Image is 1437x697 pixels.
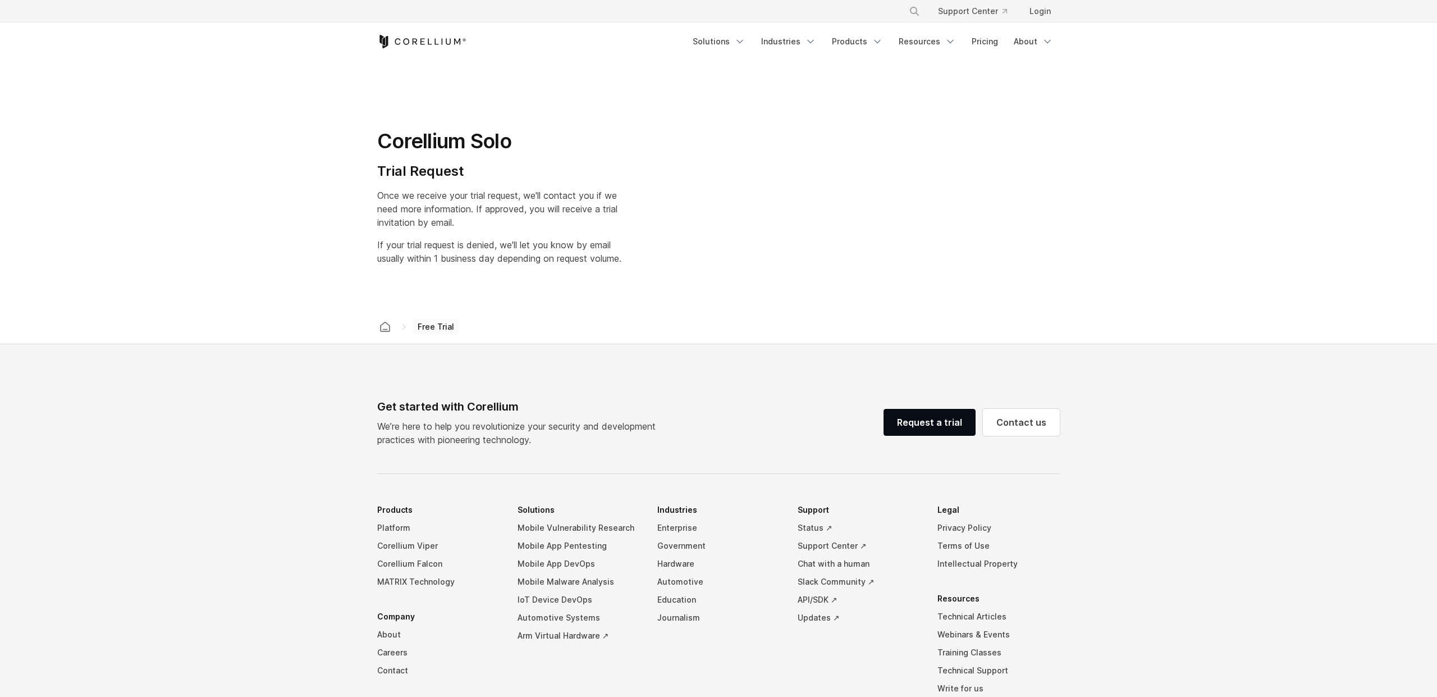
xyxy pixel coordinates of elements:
a: Solutions [686,31,752,52]
a: Privacy Policy [937,519,1060,537]
a: Support Center [929,1,1016,21]
a: Corellium Viper [377,537,500,555]
button: Search [904,1,925,21]
a: Technical Support [937,662,1060,680]
a: Training Classes [937,644,1060,662]
div: Navigation Menu [895,1,1060,21]
a: Corellium home [375,319,395,335]
a: Automotive Systems [518,609,640,627]
a: Mobile App Pentesting [518,537,640,555]
a: Products [825,31,890,52]
a: Request a trial [884,409,976,436]
a: Contact us [983,409,1060,436]
p: We’re here to help you revolutionize your security and development practices with pioneering tech... [377,420,665,447]
span: Free Trial [413,319,459,335]
a: About [1007,31,1060,52]
span: Once we receive your trial request, we'll contact you if we need more information. If approved, y... [377,190,617,228]
a: Login [1020,1,1060,21]
a: Pricing [965,31,1005,52]
a: Mobile Vulnerability Research [518,519,640,537]
a: Updates ↗ [798,609,920,627]
a: Terms of Use [937,537,1060,555]
a: Resources [892,31,963,52]
a: Mobile Malware Analysis [518,573,640,591]
a: Journalism [657,609,780,627]
div: Navigation Menu [686,31,1060,52]
a: Slack Community ↗ [798,573,920,591]
a: Arm Virtual Hardware ↗ [518,627,640,645]
a: API/SDK ↗ [798,591,920,609]
h1: Corellium Solo [377,129,621,154]
a: Automotive [657,573,780,591]
a: Government [657,537,780,555]
a: Webinars & Events [937,626,1060,644]
a: Chat with a human [798,555,920,573]
a: About [377,626,500,644]
a: Status ↗ [798,519,920,537]
a: Support Center ↗ [798,537,920,555]
a: IoT Device DevOps [518,591,640,609]
a: Careers [377,644,500,662]
a: Enterprise [657,519,780,537]
a: Education [657,591,780,609]
a: Corellium Home [377,35,466,48]
a: Platform [377,519,500,537]
a: Hardware [657,555,780,573]
a: Intellectual Property [937,555,1060,573]
a: Mobile App DevOps [518,555,640,573]
a: Contact [377,662,500,680]
a: Corellium Falcon [377,555,500,573]
h4: Trial Request [377,163,621,180]
a: Technical Articles [937,608,1060,626]
span: If your trial request is denied, we'll let you know by email usually within 1 business day depend... [377,239,621,264]
div: Get started with Corellium [377,398,665,415]
a: MATRIX Technology [377,573,500,591]
a: Industries [754,31,823,52]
